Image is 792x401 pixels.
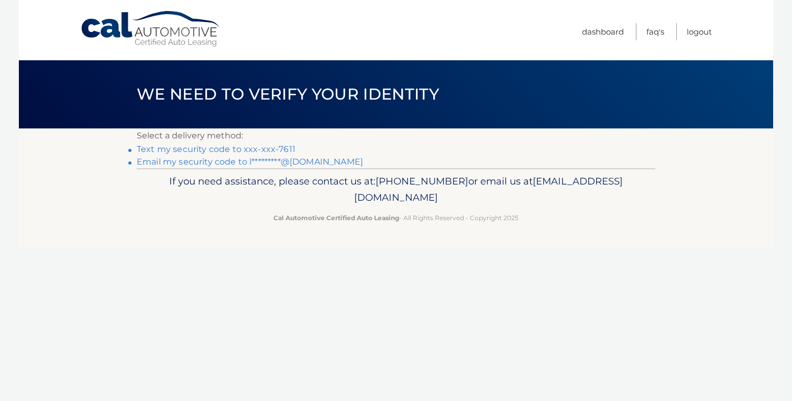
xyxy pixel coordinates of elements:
[80,10,222,48] a: Cal Automotive
[137,84,439,104] span: We need to verify your identity
[687,23,712,40] a: Logout
[137,128,655,143] p: Select a delivery method:
[144,173,648,207] p: If you need assistance, please contact us at: or email us at
[646,23,664,40] a: FAQ's
[582,23,624,40] a: Dashboard
[273,214,399,222] strong: Cal Automotive Certified Auto Leasing
[144,212,648,223] p: - All Rights Reserved - Copyright 2025
[137,157,363,167] a: Email my security code to l*********@[DOMAIN_NAME]
[376,175,468,187] span: [PHONE_NUMBER]
[137,144,295,154] a: Text my security code to xxx-xxx-7611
